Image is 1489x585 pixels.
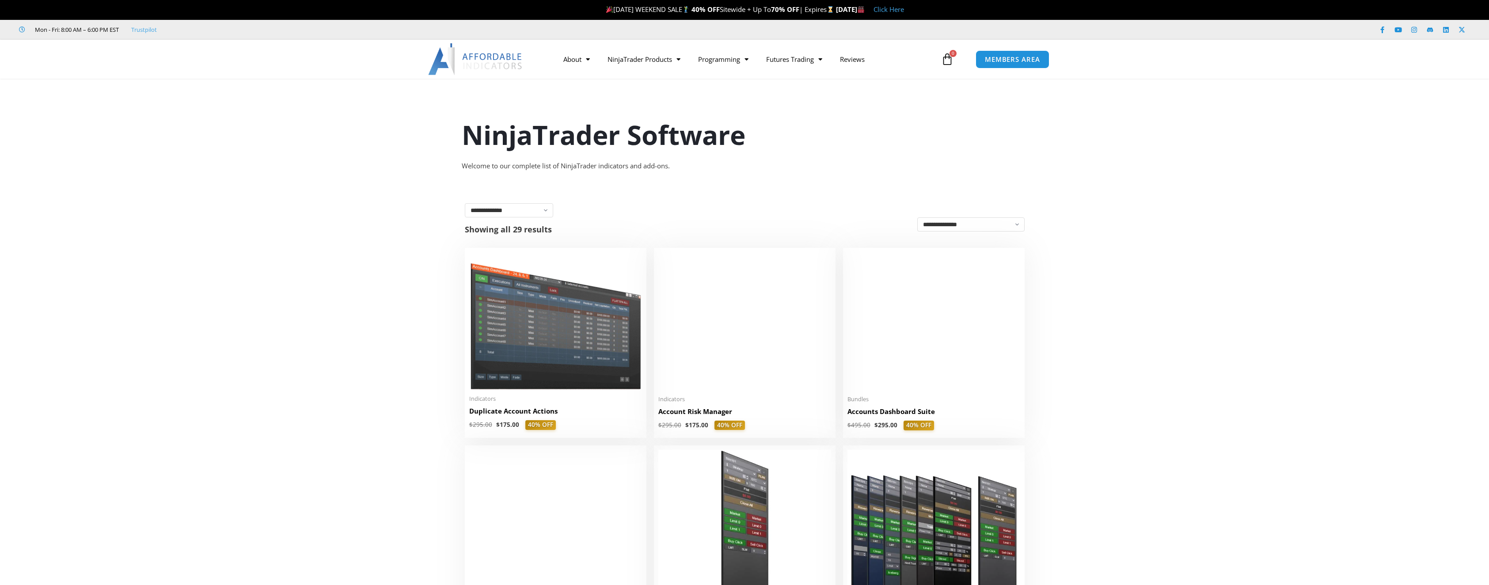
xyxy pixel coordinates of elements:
[469,406,642,416] h2: Duplicate Account Actions
[874,421,897,429] bdi: 295.00
[985,56,1040,63] span: MEMBERS AREA
[555,49,939,69] nav: Menu
[847,407,1020,416] h2: Accounts Dashboard Suite
[904,421,934,430] span: 40% OFF
[658,421,681,429] bdi: 295.00
[847,421,851,429] span: $
[469,421,473,429] span: $
[847,407,1020,421] a: Accounts Dashboard Suite
[950,50,957,57] span: 0
[847,252,1020,390] img: Accounts Dashboard Suite
[685,421,689,429] span: $
[462,116,1027,153] h1: NinjaTrader Software
[917,217,1025,232] select: Shop order
[683,6,689,13] img: 🏌️‍♂️
[658,395,831,403] span: Indicators
[847,421,870,429] bdi: 495.00
[33,24,119,35] span: Mon - Fri: 8:00 AM – 6:00 PM EST
[831,49,874,69] a: Reviews
[496,421,500,429] span: $
[847,395,1020,403] span: Bundles
[685,421,708,429] bdi: 175.00
[928,46,967,72] a: 0
[469,395,642,403] span: Indicators
[689,49,757,69] a: Programming
[757,49,831,69] a: Futures Trading
[658,407,831,416] h2: Account Risk Manager
[606,6,613,13] img: 🎉
[604,5,836,14] span: [DATE] WEEKEND SALE Sitewide + Up To | Expires
[658,407,831,421] a: Account Risk Manager
[469,421,492,429] bdi: 295.00
[658,252,831,390] img: Account Risk Manager
[691,5,720,14] strong: 40% OFF
[827,6,834,13] img: ⌛
[658,421,662,429] span: $
[525,420,556,430] span: 40% OFF
[469,252,642,390] img: Duplicate Account Actions
[714,421,745,430] span: 40% OFF
[555,49,599,69] a: About
[874,421,878,429] span: $
[428,43,523,75] img: LogoAI | Affordable Indicators – NinjaTrader
[462,160,1027,172] div: Welcome to our complete list of NinjaTrader indicators and add-ons.
[465,225,552,233] p: Showing all 29 results
[469,406,642,420] a: Duplicate Account Actions
[496,421,519,429] bdi: 175.00
[599,49,689,69] a: NinjaTrader Products
[858,6,864,13] img: 🏭
[976,50,1049,68] a: MEMBERS AREA
[771,5,799,14] strong: 70% OFF
[874,5,904,14] a: Click Here
[131,24,157,35] a: Trustpilot
[836,5,865,14] strong: [DATE]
